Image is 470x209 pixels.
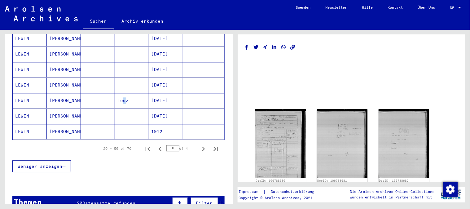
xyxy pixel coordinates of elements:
[83,14,114,30] a: Suchen
[13,47,47,62] mat-cell: LEWIN
[114,14,171,29] a: Archiv erkunden
[271,43,278,51] button: Share on LinkedIn
[13,124,47,139] mat-cell: LEWIN
[142,142,154,155] button: First page
[47,109,81,124] mat-cell: [PERSON_NAME]
[262,43,269,51] button: Share on Xing
[149,93,183,108] mat-cell: [DATE]
[253,43,259,51] button: Share on Twitter
[47,31,81,46] mat-cell: [PERSON_NAME]
[149,109,183,124] mat-cell: [DATE]
[244,43,250,51] button: Share on Facebook
[149,78,183,93] mat-cell: [DATE]
[13,31,47,46] mat-cell: LEWIN
[77,200,82,206] span: 20
[440,187,463,202] img: yv_logo.png
[280,43,287,51] button: Share on WhatsApp
[154,142,166,155] button: Previous page
[47,62,81,77] mat-cell: [PERSON_NAME]
[149,62,183,77] mat-cell: [DATE]
[256,179,285,187] a: DocID: 106788680 ([PERSON_NAME])
[13,78,47,93] mat-cell: LEWIN
[149,47,183,62] mat-cell: [DATE]
[47,78,81,93] mat-cell: [PERSON_NAME]
[450,6,457,10] span: DE
[239,189,263,195] a: Impressum
[191,197,218,209] button: Filter
[317,179,347,187] a: DocID: 106788681 ([PERSON_NAME])
[379,179,409,187] a: DocID: 106788682 ([PERSON_NAME])
[115,93,149,108] mat-cell: Lodz
[13,62,47,77] mat-cell: LEWIN
[13,93,47,108] mat-cell: LEWIN
[379,109,429,178] img: 001.jpg
[210,142,222,155] button: Last page
[239,189,322,195] div: |
[239,195,322,201] p: Copyright © Arolsen Archives, 2021
[12,160,71,172] button: Weniger anzeigen
[443,182,458,197] div: Zustimmung ändern
[197,142,210,155] button: Next page
[18,163,62,169] span: Weniger anzeigen
[47,47,81,62] mat-cell: [PERSON_NAME]
[443,182,458,197] img: Zustimmung ändern
[47,93,81,108] mat-cell: [PERSON_NAME]
[350,189,435,194] p: Die Arolsen Archives Online-Collections
[196,200,213,206] span: Filter
[103,146,132,151] div: 26 – 50 of 76
[266,189,322,195] a: Datenschutzerklärung
[290,43,296,51] button: Copy link
[5,6,78,21] img: Arolsen_neg.svg
[14,196,42,207] div: Themen
[350,194,435,200] p: wurden entwickelt in Partnerschaft mit
[82,200,135,206] span: Datensätze gefunden
[255,109,306,178] img: 001.jpg
[317,109,367,178] img: 001.jpg
[149,31,183,46] mat-cell: [DATE]
[149,124,183,139] mat-cell: 1912
[166,145,197,151] div: of 4
[47,124,81,139] mat-cell: [PERSON_NAME]
[13,109,47,124] mat-cell: LEWIN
